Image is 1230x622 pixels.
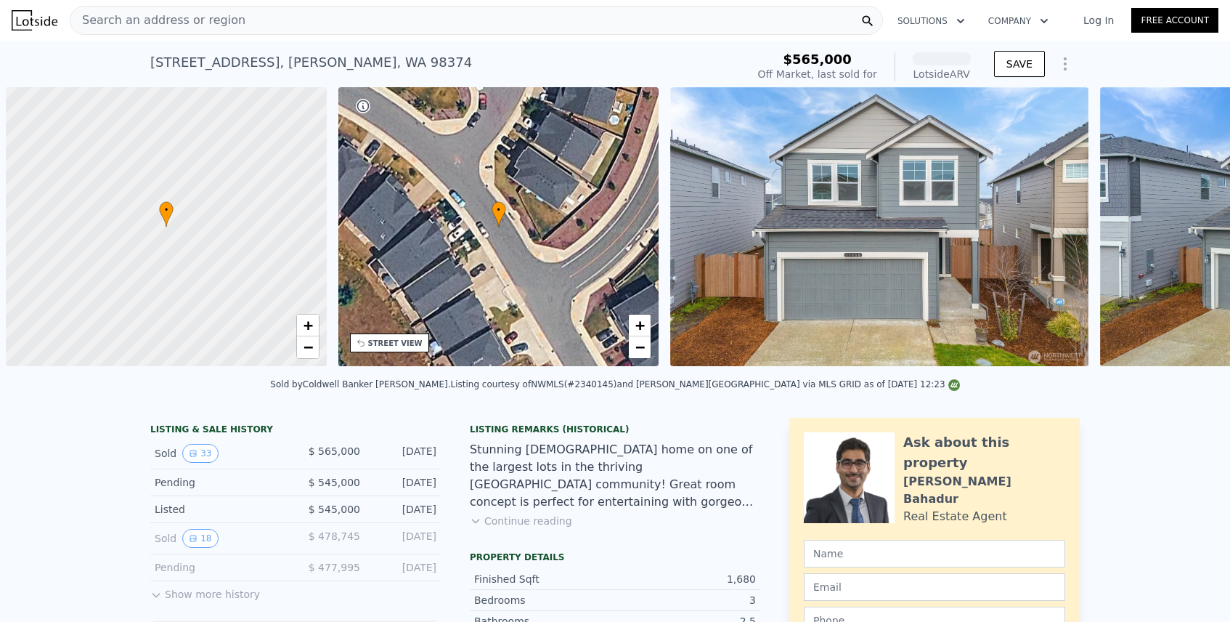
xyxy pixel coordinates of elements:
div: [DATE] [372,529,436,548]
div: • [159,201,174,227]
div: Sold [155,444,284,463]
div: [DATE] [372,444,436,463]
div: Sold by Coldwell Banker [PERSON_NAME] . [270,379,450,389]
div: [DATE] [372,475,436,490]
div: Bedrooms [474,593,615,607]
img: NWMLS Logo [948,379,960,391]
span: + [303,316,312,334]
a: Zoom in [629,315,651,336]
span: $ 545,000 [309,504,360,515]
button: Show more history [150,581,260,602]
button: Show Options [1051,49,1080,78]
button: View historical data [182,529,218,548]
button: View historical data [182,444,218,463]
div: Lotside ARV [913,67,971,81]
div: • [492,201,506,227]
div: Sold [155,529,284,548]
input: Email [804,573,1065,601]
div: [PERSON_NAME] Bahadur [903,473,1065,508]
img: Lotside [12,10,57,31]
span: $565,000 [783,52,852,67]
span: + [635,316,645,334]
a: Zoom out [629,336,651,358]
div: Pending [155,475,284,490]
span: − [635,338,645,356]
span: $ 477,995 [309,562,360,573]
button: Continue reading [470,514,572,528]
div: 1,680 [615,572,756,586]
a: Free Account [1131,8,1218,33]
input: Name [804,540,1065,568]
div: LISTING & SALE HISTORY [150,424,441,438]
a: Zoom out [297,336,319,358]
div: [DATE] [372,502,436,517]
div: Off Market, last sold for [758,67,877,81]
div: Finished Sqft [474,572,615,586]
img: Sale: 125459629 Parcel: 100727595 [670,87,1088,366]
button: Company [977,8,1060,34]
div: Listing Remarks (Historical) [470,424,760,435]
span: Search an address or region [70,12,245,29]
div: Stunning [DEMOGRAPHIC_DATA] home on one of the largest lots in the thriving [GEOGRAPHIC_DATA] com... [470,441,760,511]
div: Pending [155,560,284,575]
span: $ 478,745 [309,530,360,542]
button: SAVE [994,51,1045,77]
span: $ 545,000 [309,477,360,488]
div: Ask about this property [903,432,1065,473]
div: Listed [155,502,284,517]
div: 3 [615,593,756,607]
span: $ 565,000 [309,445,360,457]
a: Log In [1066,13,1131,28]
span: • [492,203,506,217]
button: Solutions [886,8,977,34]
div: [DATE] [372,560,436,575]
a: Zoom in [297,315,319,336]
span: • [159,203,174,217]
div: Listing courtesy of NWMLS (#2340145) and [PERSON_NAME][GEOGRAPHIC_DATA] via MLS GRID as of [DATE]... [451,379,960,389]
div: [STREET_ADDRESS] , [PERSON_NAME] , WA 98374 [150,52,472,73]
span: − [303,338,312,356]
div: Property details [470,552,760,563]
div: STREET VIEW [368,338,423,349]
div: Real Estate Agent [903,508,1007,525]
